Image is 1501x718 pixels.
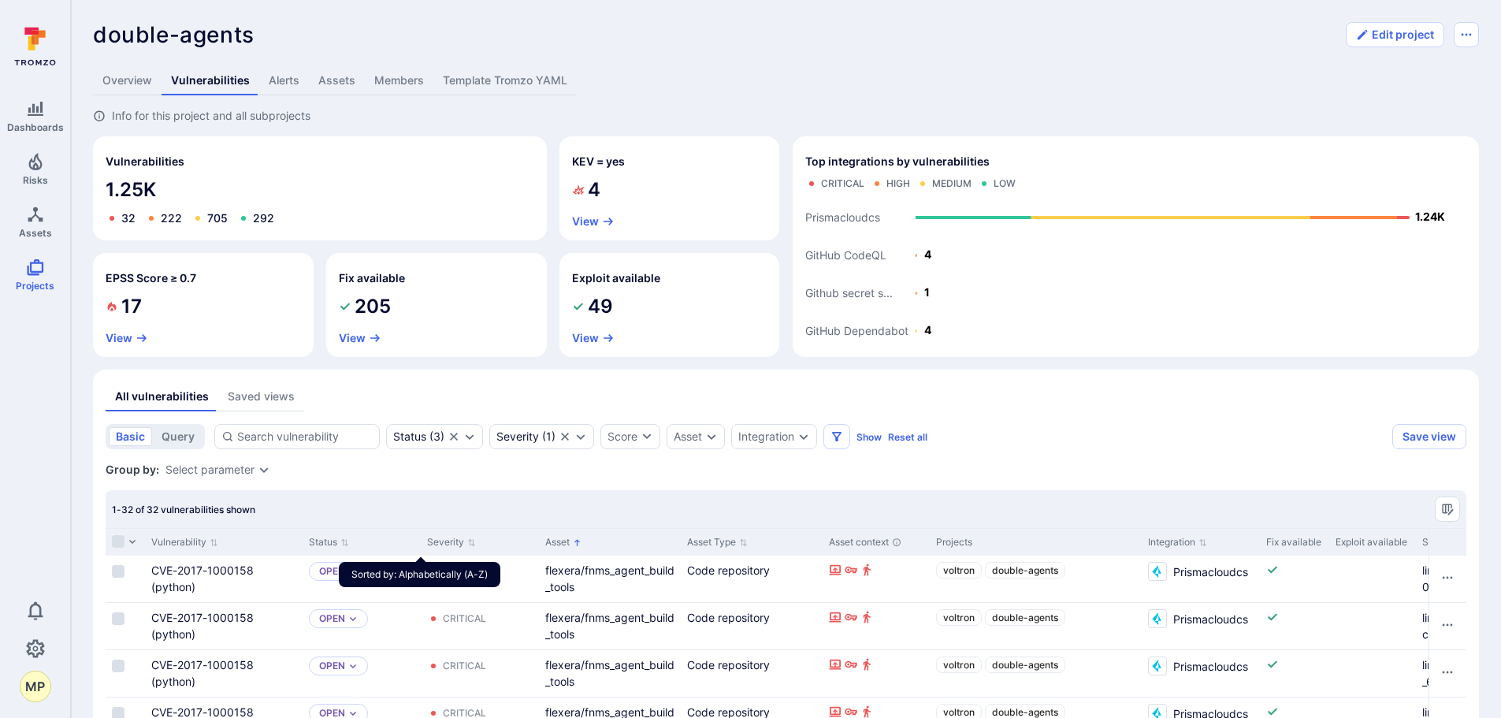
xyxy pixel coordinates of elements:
div: Cell for Projects [930,556,1142,602]
button: Options menu [1454,22,1479,47]
text: GitHub Dependabot [805,324,908,337]
div: Medium [932,177,972,190]
span: Top integrations by vulnerabilities [805,154,990,169]
button: Score [600,424,660,449]
button: Sort by Vulnerability [151,536,218,549]
text: 1 [924,285,930,299]
button: Expand dropdown [348,614,358,623]
div: Cell for Vulnerability [145,603,303,649]
div: Cell for Asset context [823,650,930,697]
div: Code repository [687,657,816,673]
div: Cell for Projects [930,603,1142,649]
div: Vulnerabilities [93,136,547,240]
span: Prismacloudcs [1173,657,1248,675]
div: All vulnerabilities [115,389,209,404]
div: Fix available [1266,535,1323,549]
button: View [106,332,148,344]
a: CVE-2017-1000158 (python) [151,658,254,688]
a: Overview [93,66,162,95]
div: Critical [443,612,486,625]
a: View [572,215,615,228]
span: Select row [112,612,124,625]
div: Code repository [687,609,816,626]
text: 1.24K [1415,210,1445,223]
div: Cell for selection [106,603,145,649]
text: GitHub CodeQL [805,248,886,262]
a: Vulnerabilities [162,66,259,95]
a: flexera/fnms_agent_build_tools [545,564,674,593]
span: Group by: [106,462,159,478]
div: Critical [443,660,486,672]
button: basic [109,427,152,446]
div: assets tabs [106,382,1466,411]
a: Edit project [1346,22,1444,47]
span: voltron [943,564,975,576]
div: Cell for Asset [539,556,681,602]
div: ( 1 ) [496,430,555,443]
a: 32 [121,211,136,225]
text: Prismacloudcs [805,210,880,224]
a: double-agents [985,609,1065,626]
button: Status(3) [393,430,444,443]
div: Cell for Status [303,556,421,602]
div: Cell for Vulnerability [145,556,303,602]
span: 4 [588,177,600,203]
div: Cell for Asset Type [681,650,823,697]
button: Row actions menu [1435,612,1460,638]
button: MP [20,671,51,702]
span: Vulnerabilities [106,154,184,169]
span: Prismacloudcs [1173,609,1248,627]
a: flexera/fnms_agent_build_tools [545,611,674,641]
div: Critical [821,177,864,190]
h2: EPSS Score ≥ 0.7 [106,270,196,286]
div: Cell for Severity [421,650,539,697]
button: Clear selection [559,430,571,443]
button: query [154,427,202,446]
a: Assets [309,66,365,95]
a: 222 [161,211,182,225]
span: Risks [23,174,48,186]
div: High [886,177,910,190]
span: Select all rows [112,535,124,548]
div: Score [607,429,637,445]
button: Sort by Asset [545,536,581,549]
div: Cell for Asset [539,650,681,697]
p: Open [319,660,345,672]
button: Expand dropdown [258,463,270,476]
p: Open [319,565,345,578]
button: Sort by Status [309,536,349,549]
button: Expand dropdown [348,709,358,718]
div: Project tabs [93,66,1479,95]
span: 205 [355,294,391,319]
h2: KEV = yes [572,154,625,169]
div: Cell for [1429,603,1466,649]
span: Prismacloudcs [1173,562,1248,580]
div: Cell for Integration [1142,650,1260,697]
button: Show [856,431,882,443]
a: voltron [936,609,982,626]
button: Manage columns [1435,497,1460,522]
p: Open [319,612,345,625]
div: Cell for [1429,556,1466,602]
a: Alerts [259,66,309,95]
span: voltron [943,706,975,718]
button: Reset all [888,431,927,443]
span: double-agents [93,21,255,48]
button: Asset [674,430,702,443]
a: 292 [253,211,274,225]
div: Status [393,430,426,443]
span: double-agents [992,564,1058,576]
div: ( 3 ) [393,430,444,443]
a: double-agents [985,657,1065,673]
div: Cell for Integration [1142,556,1260,602]
button: View [572,332,615,344]
div: Cell for Vulnerability [145,650,303,697]
p: Sorted by: Alphabetically (A-Z) [573,534,581,551]
button: View [339,332,381,344]
button: Expand dropdown [574,430,587,443]
div: Cell for selection [106,556,145,602]
div: Cell for Status [303,603,421,649]
div: Cell for Exploit available [1329,603,1416,649]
